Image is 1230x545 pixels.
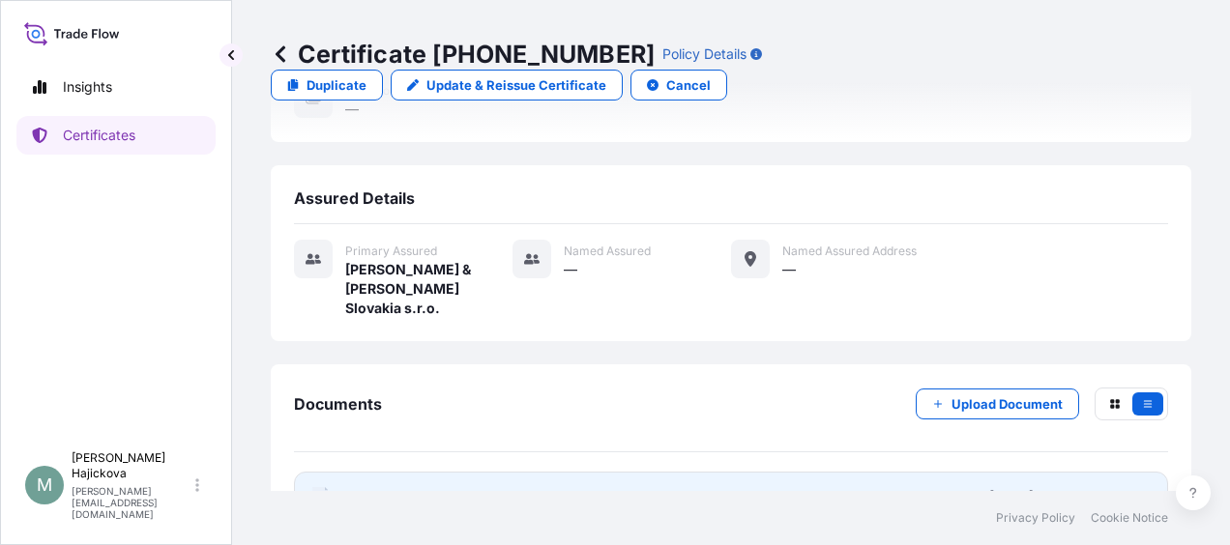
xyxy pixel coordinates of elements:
a: Certificates [16,116,216,155]
span: Documents [294,394,382,414]
a: PDFCertificate[DATE]T06:40:55.149078 [294,472,1168,522]
p: Policy Details [662,44,747,64]
span: Named Assured Address [782,244,917,259]
span: [PERSON_NAME] & [PERSON_NAME] Slovakia s.r.o. [345,260,512,318]
span: Named Assured [564,244,651,259]
p: Cancel [666,75,711,95]
span: Certificate [345,487,415,506]
a: Duplicate [271,70,383,100]
a: Insights [16,68,216,106]
p: Insights [63,77,112,97]
p: [PERSON_NAME][EMAIL_ADDRESS][DOMAIN_NAME] [72,485,191,520]
p: Certificates [63,126,135,145]
a: Privacy Policy [996,510,1075,526]
p: Duplicate [307,75,366,95]
span: Primary assured [345,244,437,259]
a: Cookie Notice [1091,510,1168,526]
a: Update & Reissue Certificate [391,70,623,100]
span: M [37,475,52,495]
p: Upload Document [952,394,1063,414]
span: Assured Details [294,188,415,208]
p: Certificate [PHONE_NUMBER] [271,39,655,70]
button: Cancel [630,70,727,100]
button: Upload Document [916,388,1079,419]
div: [DATE]T06:40:55.149078 [989,487,1152,506]
span: — [564,260,577,279]
p: [PERSON_NAME] Hajickova [72,450,191,481]
span: — [782,260,796,279]
p: Update & Reissue Certificate [426,75,606,95]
